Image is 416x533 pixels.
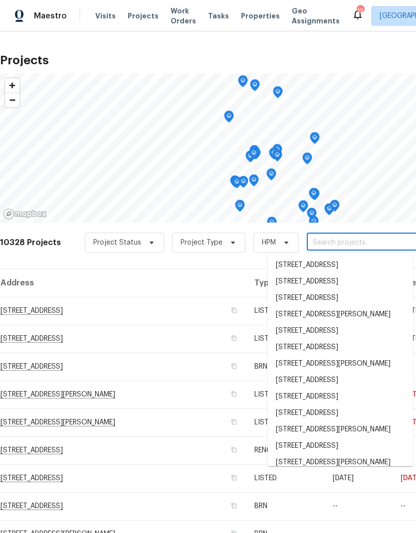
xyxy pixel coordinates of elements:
div: Map marker [324,203,334,219]
div: Map marker [230,175,240,191]
div: Map marker [309,216,319,231]
th: Type [246,269,325,297]
li: [STREET_ADDRESS] [268,389,413,405]
div: Map marker [232,176,242,192]
div: Map marker [298,200,308,216]
div: Map marker [266,168,276,184]
span: Properties [241,11,280,21]
div: Map marker [307,208,317,223]
span: Projects [128,11,159,21]
button: Zoom in [5,78,19,93]
td: LISTED [246,464,325,492]
div: Map marker [238,75,248,91]
div: Map marker [269,147,279,163]
div: Map marker [249,174,259,190]
td: RENOVATION [246,436,325,464]
div: Map marker [272,144,282,159]
button: Copy Address [229,501,238,510]
li: [STREET_ADDRESS] [268,323,413,339]
li: [STREET_ADDRESS][PERSON_NAME] [268,356,413,372]
div: Map marker [272,149,282,165]
div: Map marker [249,147,259,163]
li: [STREET_ADDRESS] [268,339,413,356]
li: [STREET_ADDRESS][PERSON_NAME] [268,421,413,438]
li: [STREET_ADDRESS][PERSON_NAME] [268,306,413,323]
li: [STREET_ADDRESS] [268,405,413,421]
div: Map marker [235,200,245,215]
div: Map marker [310,132,320,147]
button: Copy Address [229,334,238,343]
div: 13 [357,6,364,16]
td: BRN [246,353,325,381]
span: Maestro [34,11,67,21]
button: Copy Address [229,445,238,454]
div: Map marker [267,217,277,232]
button: Copy Address [229,473,238,482]
div: Map marker [245,150,255,166]
button: Copy Address [229,390,238,399]
li: [STREET_ADDRESS][PERSON_NAME][PERSON_NAME] [268,454,413,481]
td: -- [325,492,393,520]
span: Tasks [208,12,229,19]
button: Copy Address [229,417,238,426]
td: LISTED [246,381,325,408]
div: Map marker [224,111,234,126]
span: Visits [95,11,116,21]
div: Map marker [249,145,259,160]
span: Project Type [181,238,222,248]
td: [DATE] [325,464,393,492]
td: BRN [246,492,325,520]
li: [STREET_ADDRESS] [268,438,413,454]
button: Copy Address [229,306,238,315]
li: [STREET_ADDRESS] [268,273,413,290]
a: Mapbox homepage [3,208,47,220]
span: HPM [262,238,276,248]
td: LISTED [246,408,325,436]
td: LISTED [246,297,325,325]
div: Map marker [302,152,312,168]
div: Map marker [330,200,340,215]
button: Zoom out [5,93,19,107]
div: Map marker [238,176,248,191]
td: LISTED [246,325,325,353]
span: Geo Assignments [292,6,340,26]
div: Map marker [307,221,317,237]
li: [STREET_ADDRESS] [268,372,413,389]
div: Map marker [309,188,319,203]
span: Work Orders [171,6,196,26]
span: Project Status [93,238,141,248]
li: [STREET_ADDRESS] [268,257,413,273]
button: Copy Address [229,362,238,371]
li: [STREET_ADDRESS] [268,290,413,306]
div: Map marker [273,86,283,102]
div: Map marker [250,79,260,95]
